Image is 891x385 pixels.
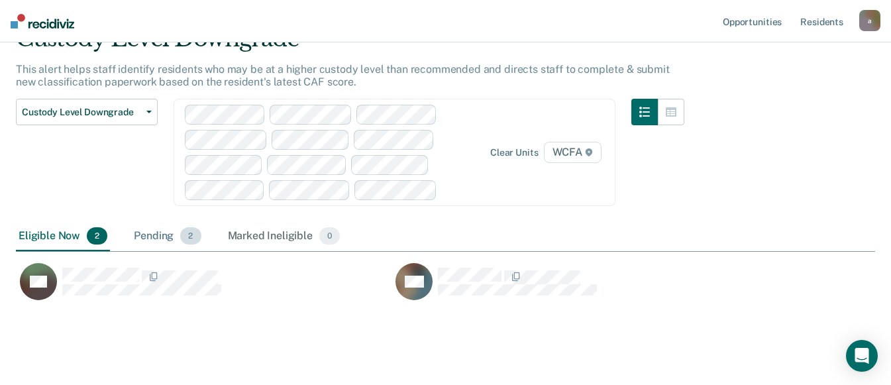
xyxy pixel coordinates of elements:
[846,340,878,372] div: Open Intercom Messenger
[544,142,602,163] span: WCFA
[22,107,141,118] span: Custody Level Downgrade
[131,222,203,251] div: Pending2
[16,222,110,251] div: Eligible Now2
[859,10,880,31] button: a
[16,262,392,315] div: CaseloadOpportunityCell-00437235
[16,63,670,88] p: This alert helps staff identify residents who may be at a higher custody level than recommended a...
[180,227,201,245] span: 2
[392,262,767,315] div: CaseloadOpportunityCell-00450244
[225,222,343,251] div: Marked Ineligible0
[490,147,539,158] div: Clear units
[11,14,74,28] img: Recidiviz
[16,25,684,63] div: Custody Level Downgrade
[319,227,340,245] span: 0
[16,99,158,125] button: Custody Level Downgrade
[87,227,107,245] span: 2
